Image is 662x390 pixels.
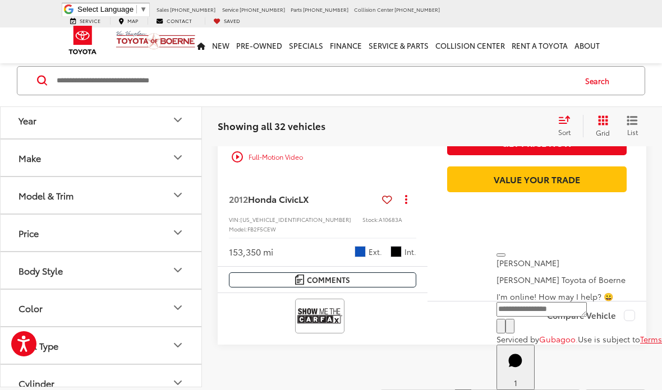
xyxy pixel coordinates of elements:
a: New [209,27,233,63]
a: Map [110,17,146,25]
button: MakeMake [1,140,203,176]
div: Body Style [19,265,63,276]
span: VIN: [229,215,240,224]
div: Year [171,113,185,127]
span: Serviced by [497,333,539,345]
div: Fuel Type [19,340,58,351]
a: 2012Honda CivicLX [229,193,378,205]
span: Grid [596,128,610,137]
p: [PERSON_NAME] Toyota of Boerne [497,274,662,285]
span: Service [80,17,100,24]
span: A10683A [379,215,402,224]
span: Model: [229,225,247,233]
span: Contact [167,17,192,24]
span: LX [298,192,309,205]
span: dropdown dots [405,194,407,203]
p: [PERSON_NAME] [497,257,662,268]
button: Comments [229,272,416,287]
a: Collision Center [432,27,508,63]
span: Showing all 32 vehicles [218,119,325,132]
span: Stock: [362,215,379,224]
a: Value Your Trade [447,166,627,192]
button: Body StyleBody Style [1,252,203,289]
span: Ext. [369,247,382,257]
span: Use is subject to [578,333,640,345]
span: Blue [355,246,366,257]
span: Parts [291,6,302,13]
span: [US_VEHICLE_IDENTIFICATION_NUMBER] [240,215,351,224]
button: Send Message [505,319,514,333]
span: Service [222,6,238,13]
div: Make [171,151,185,164]
span: I'm online! How may I help? 😀 [497,291,613,302]
div: Price [171,226,185,239]
span: Sort [558,127,571,137]
a: Service [62,17,109,25]
span: [PHONE_NUMBER] [170,6,215,13]
span: Select Language [77,5,134,13]
a: Contact [148,17,200,25]
span: Sales [157,6,169,13]
textarea: Type your message [497,302,587,317]
button: PricePrice [1,215,203,251]
div: Price [19,227,39,238]
img: Vic Vaughan Toyota of Boerne [116,30,196,50]
span: Map [127,17,138,24]
span: 1 [514,377,517,388]
span: Black [390,246,402,257]
span: [PHONE_NUMBER] [303,6,348,13]
button: Close [497,253,505,257]
a: Terms [640,333,662,345]
button: Actions [397,189,416,209]
div: Make [19,152,41,163]
span: Int. [404,247,416,257]
span: [PHONE_NUMBER] [240,6,285,13]
button: Grid View [583,115,618,137]
div: Color [171,301,185,314]
span: Honda Civic [248,192,298,205]
a: Pre-Owned [233,27,286,63]
img: Toyota [62,22,104,58]
span: Comments [307,275,350,285]
a: Finance [327,27,365,63]
button: List View [618,115,646,137]
img: View CARFAX report [297,301,342,331]
div: Model & Trim [171,188,185,202]
a: Rent a Toyota [508,27,571,63]
div: Cylinder [19,378,54,388]
span: 2012 [229,192,248,205]
button: Toggle Chat Window [497,345,535,390]
a: Select Language​ [77,5,147,13]
img: Comments [295,275,304,284]
div: Color [19,303,43,313]
span: ▼ [140,5,147,13]
button: YearYear [1,102,203,138]
button: Fuel TypeFuel Type [1,327,203,364]
button: Search [574,67,626,95]
span: FB2F5CEW [247,225,276,233]
span: [PHONE_NUMBER] [394,6,440,13]
span: List [627,127,638,137]
span: Collision Center [354,6,393,13]
a: My Saved Vehicles [205,17,249,25]
div: 153,350 mi [229,245,273,258]
input: Search by Make, Model, or Keyword [56,67,574,94]
span: Saved [224,17,240,24]
button: Chat with SMS [497,319,505,333]
div: Fuel Type [171,338,185,352]
div: Close[PERSON_NAME][PERSON_NAME] Toyota of BoerneI'm online! How may I help? 😀Type your messageCha... [497,246,662,345]
button: ColorColor [1,290,203,326]
a: Specials [286,27,327,63]
div: Year [19,115,36,126]
div: Body Style [171,263,185,277]
span: ​ [136,5,137,13]
button: Model & TrimModel & Trim [1,177,203,213]
a: Gubagoo. [539,333,578,345]
div: Cylinder [171,376,185,389]
div: Model & Trim [19,190,73,201]
a: Service & Parts: Opens in a new tab [365,27,432,63]
a: About [571,27,603,63]
svg: Start Chat [501,346,530,375]
button: Select sort value [553,115,583,137]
